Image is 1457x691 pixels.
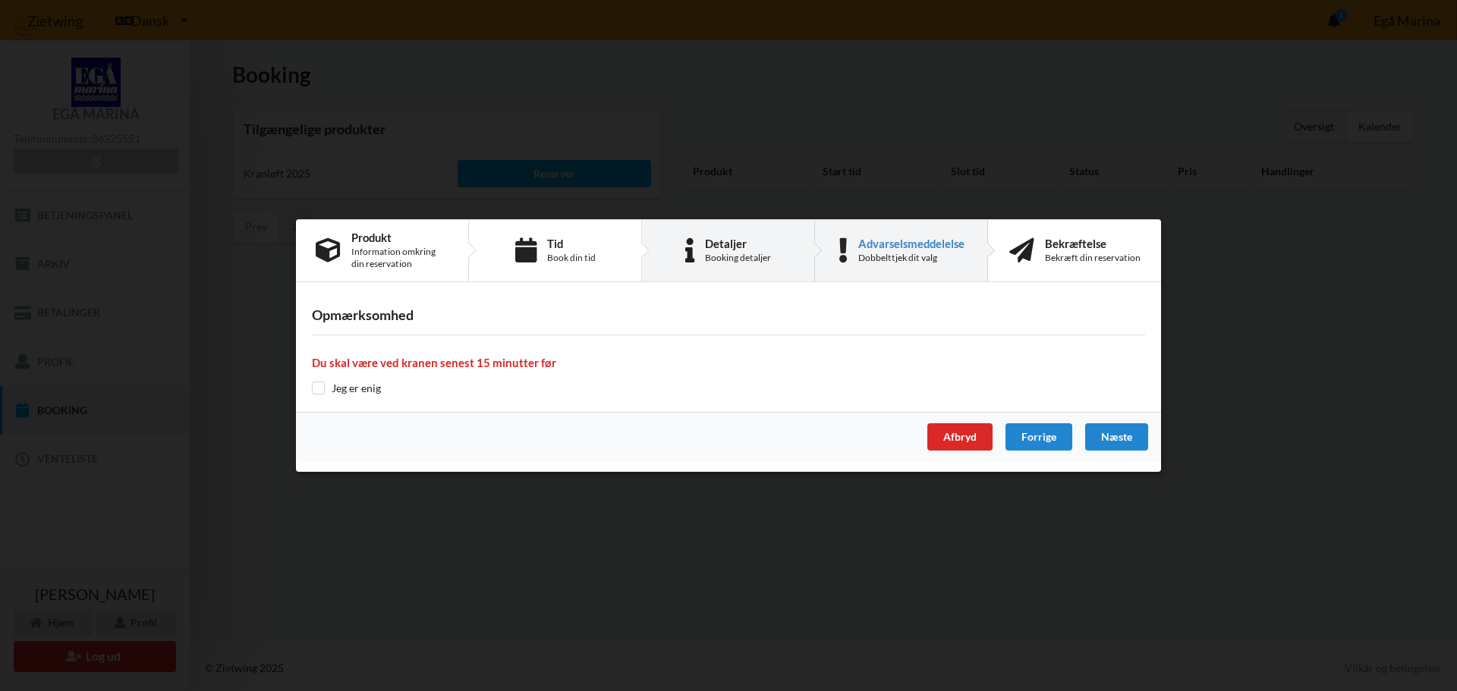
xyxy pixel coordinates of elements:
div: Afbryd [927,423,993,451]
label: Jeg er enig [312,382,381,394]
div: Book din tid [547,252,596,264]
h3: Opmærksomhed [312,306,1145,324]
div: Produkt [351,231,448,243]
div: Booking detaljer [705,252,771,264]
div: Forrige [1005,423,1072,451]
div: Advarselsmeddelelse [858,237,965,250]
div: Dobbelttjek dit valg [858,252,965,264]
div: Næste [1085,423,1148,451]
div: Detaljer [705,237,771,250]
div: Tid [547,237,596,250]
h4: Du skal være ved kranen senest 15 minutter før [312,356,1145,370]
div: Information omkring din reservation [351,246,448,270]
div: Bekræft din reservation [1045,252,1141,264]
div: Bekræftelse [1045,237,1141,250]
